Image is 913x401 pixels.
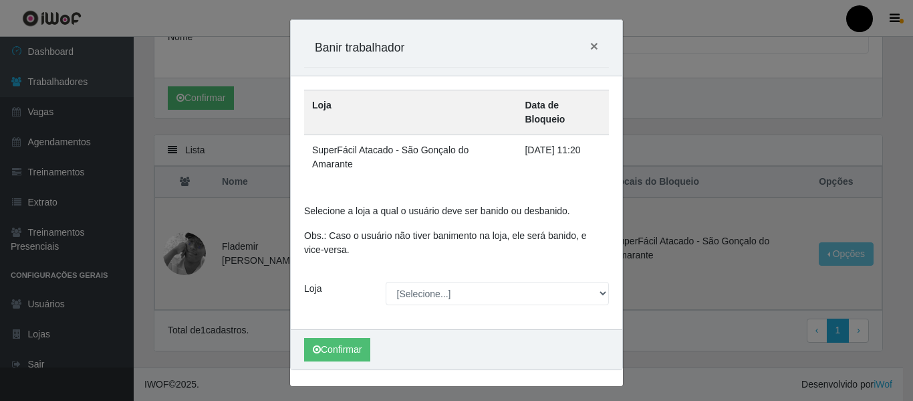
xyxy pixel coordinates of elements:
h5: Banir trabalhador [315,39,404,56]
time: [DATE] 11:20 [525,145,580,155]
label: Loja [304,282,321,296]
td: SuperFácil Atacado - São Gonçalo do Amarante [304,135,517,180]
button: Close [579,28,609,64]
button: Confirmar [304,338,370,362]
th: Loja [304,90,517,135]
p: Obs.: Caso o usuário não tiver banimento na loja, ele será banido, e vice-versa. [304,229,609,257]
span: × [590,38,598,54]
th: Data de Bloqueio [517,90,609,135]
p: Selecione a loja a qual o usuário deve ser banido ou desbanido. [304,204,609,218]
